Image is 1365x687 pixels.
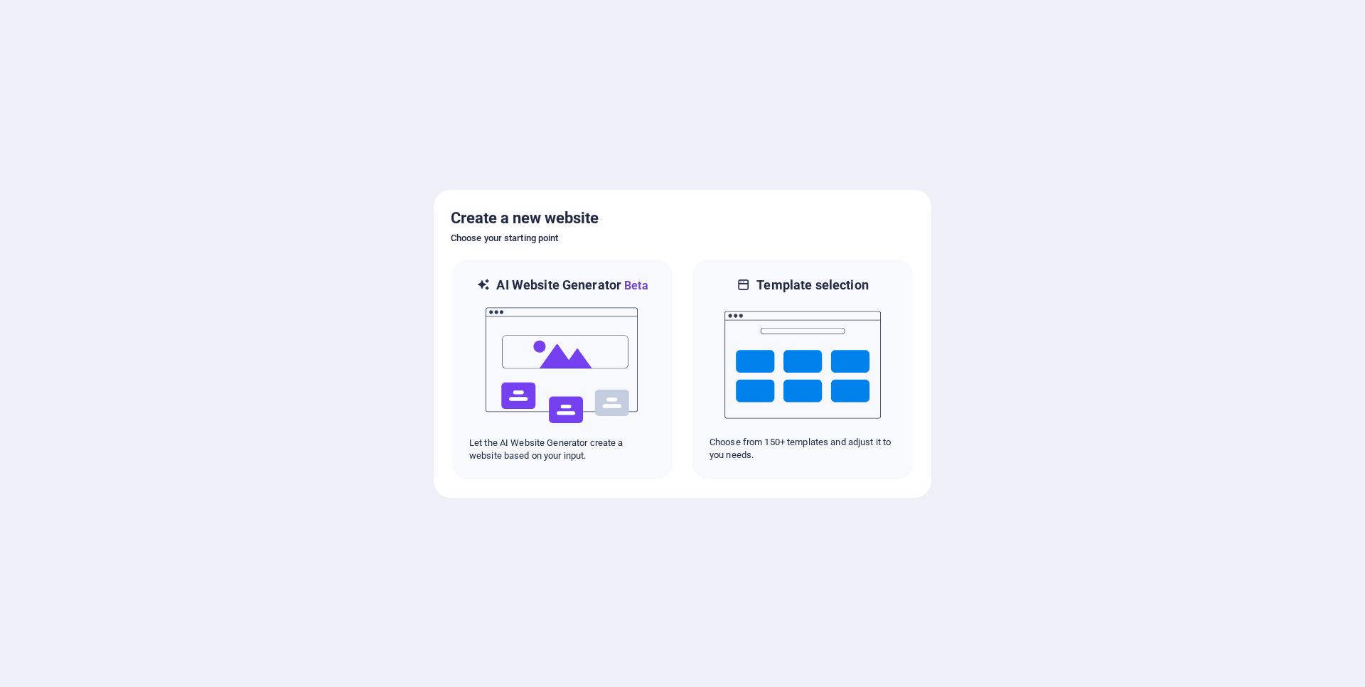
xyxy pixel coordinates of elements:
[691,258,914,481] div: Template selectionChoose from 150+ templates and adjust it to you needs.
[621,279,648,292] span: Beta
[756,277,868,294] h6: Template selection
[451,258,674,481] div: AI Website GeneratorBetaaiLet the AI Website Generator create a website based on your input.
[451,230,914,247] h6: Choose your starting point
[484,294,641,437] img: ai
[451,207,914,230] h5: Create a new website
[710,436,896,462] p: Choose from 150+ templates and adjust it to you needs.
[469,437,655,462] p: Let the AI Website Generator create a website based on your input.
[496,277,648,294] h6: AI Website Generator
